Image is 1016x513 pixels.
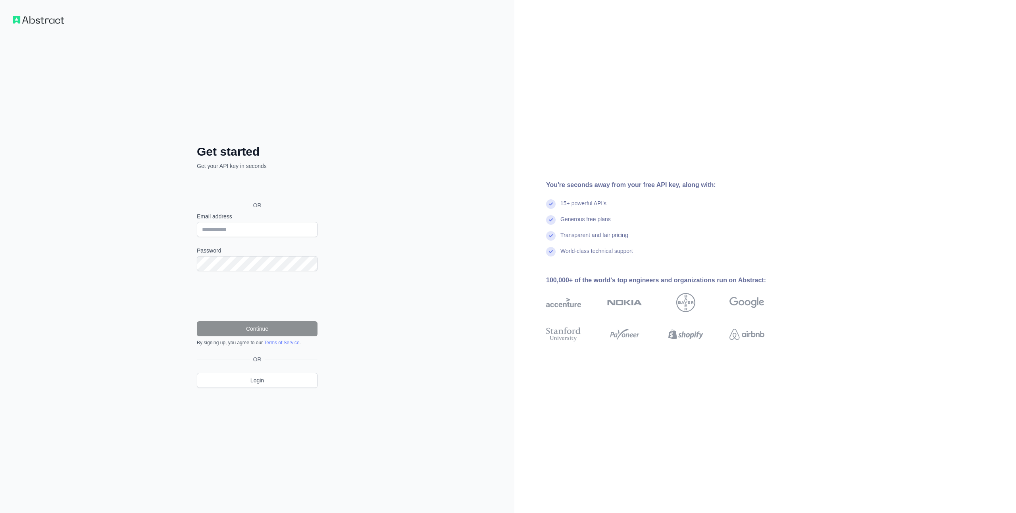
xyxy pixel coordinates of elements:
[546,215,556,225] img: check mark
[546,276,790,285] div: 100,000+ of the world's top engineers and organizations run on Abstract:
[560,247,633,263] div: World-class technical support
[729,326,764,343] img: airbnb
[197,212,317,220] label: Email address
[560,231,628,247] div: Transparent and fair pricing
[13,16,64,24] img: Workflow
[546,180,790,190] div: You're seconds away from your free API key, along with:
[668,326,703,343] img: shopify
[546,231,556,241] img: check mark
[676,293,695,312] img: bayer
[560,199,606,215] div: 15+ powerful API's
[546,326,581,343] img: stanford university
[197,247,317,255] label: Password
[197,162,317,170] p: Get your API key in seconds
[607,326,642,343] img: payoneer
[197,339,317,346] div: By signing up, you agree to our .
[197,281,317,312] iframe: reCAPTCHA
[546,293,581,312] img: accenture
[250,355,265,363] span: OR
[193,179,320,196] iframe: Кнопка "Войти с аккаунтом Google"
[546,247,556,256] img: check mark
[197,373,317,388] a: Login
[264,340,299,345] a: Terms of Service
[729,293,764,312] img: google
[560,215,611,231] div: Generous free plans
[546,199,556,209] img: check mark
[607,293,642,312] img: nokia
[197,145,317,159] h2: Get started
[197,321,317,336] button: Continue
[247,201,268,209] span: OR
